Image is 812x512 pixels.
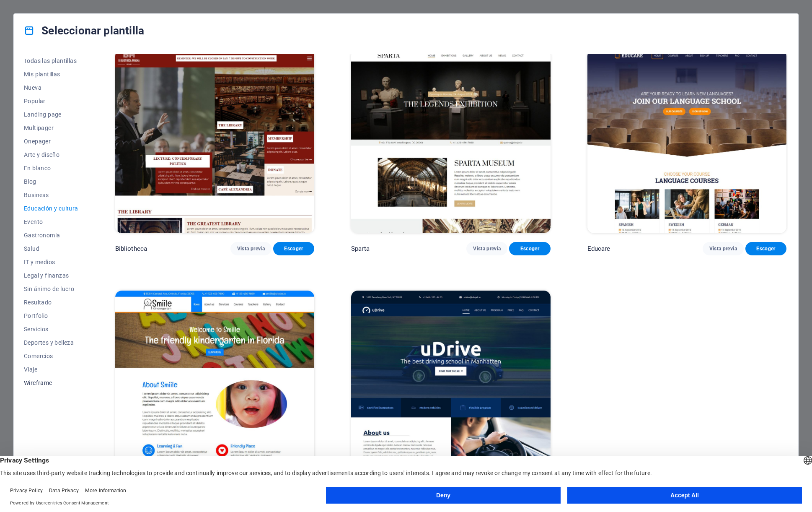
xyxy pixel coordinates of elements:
img: Bibliotheca [115,49,314,233]
span: Viaje [24,366,78,373]
span: Servicios [24,326,78,333]
button: Deportes y belleza [24,336,78,349]
button: Viaje [24,363,78,376]
button: En blanco [24,161,78,175]
button: Todas las plantillas [24,54,78,68]
button: Escoger [273,242,314,255]
span: Comercios [24,353,78,359]
p: Bibliotheca [115,244,147,253]
span: En blanco [24,165,78,172]
button: Escoger [745,242,786,255]
span: Portfolio [24,312,78,319]
span: Blog [24,178,78,185]
button: Landing page [24,108,78,121]
button: Popular [24,94,78,108]
span: Sin ánimo de lucro [24,286,78,292]
img: Smiile [115,291,314,474]
p: Educare [587,244,610,253]
button: Portfolio [24,309,78,322]
button: Comercios [24,349,78,363]
button: Blog [24,175,78,188]
button: Servicios [24,322,78,336]
img: uDrive [351,291,550,474]
button: Mis plantillas [24,68,78,81]
button: Wireframe [24,376,78,390]
span: Escoger [516,245,543,252]
span: Onepager [24,138,78,145]
span: Popular [24,98,78,104]
span: Salud [24,245,78,252]
span: Todas las plantillas [24,57,78,64]
button: Arte y diseño [24,148,78,161]
button: Resultado [24,296,78,309]
span: Multipager [24,125,78,131]
span: Vista previa [709,245,737,252]
span: Escoger [280,245,308,252]
span: Wireframe [24,379,78,386]
span: Business [24,192,78,198]
button: Salud [24,242,78,255]
span: Mis plantillas [24,71,78,78]
button: Evento [24,215,78,229]
span: Deportes y belleza [24,339,78,346]
span: Legal y finanzas [24,272,78,279]
button: Nueva [24,81,78,94]
span: Escoger [752,245,780,252]
p: Sparta [351,244,370,253]
span: Educación y cultura [24,205,78,212]
button: Sin ánimo de lucro [24,282,78,296]
span: Nueva [24,84,78,91]
span: IT y medios [24,259,78,265]
span: Gastronomía [24,232,78,239]
button: Legal y finanzas [24,269,78,282]
button: IT y medios [24,255,78,269]
span: Vista previa [237,245,265,252]
button: Onepager [24,135,78,148]
button: Educación y cultura [24,202,78,215]
span: Landing page [24,111,78,118]
img: Sparta [351,49,550,233]
button: Escoger [509,242,550,255]
span: Arte y diseño [24,151,78,158]
span: Resultado [24,299,78,306]
h4: Seleccionar plantilla [24,24,144,37]
span: Evento [24,218,78,225]
button: Vista previa [230,242,272,255]
button: Gastronomía [24,229,78,242]
button: Business [24,188,78,202]
button: Vista previa [466,242,507,255]
img: Educare [587,49,786,233]
button: Multipager [24,121,78,135]
span: Vista previa [473,245,501,252]
button: Vista previa [703,242,744,255]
